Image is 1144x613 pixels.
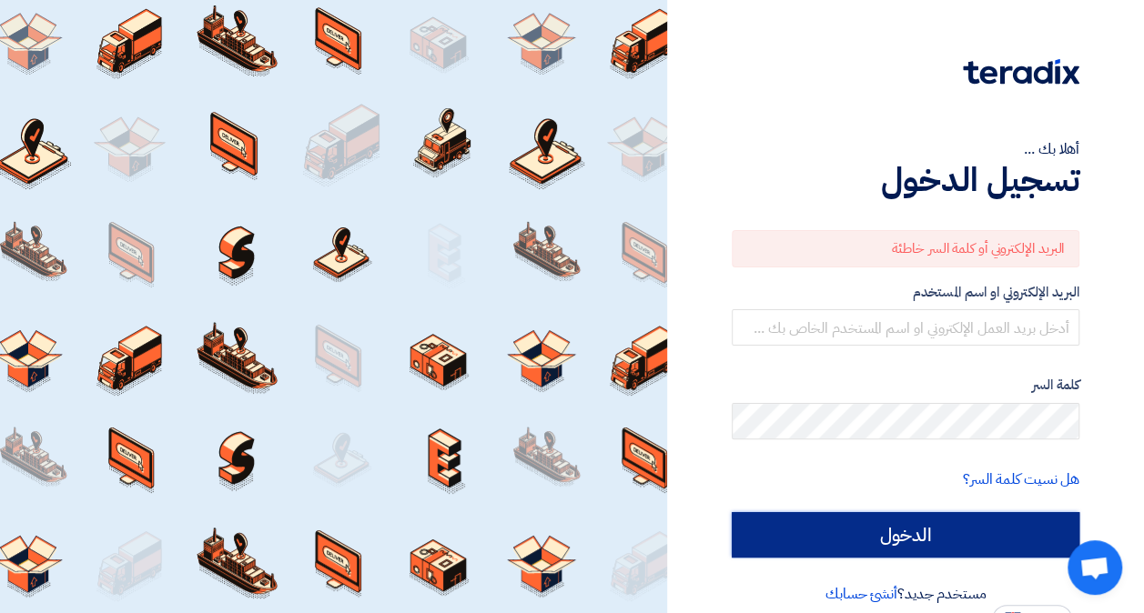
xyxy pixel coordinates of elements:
[963,468,1079,490] a: هل نسيت كلمة السر؟
[732,160,1079,200] h1: تسجيل الدخول
[732,375,1079,396] label: كلمة السر
[1068,540,1122,595] a: Open chat
[732,282,1079,303] label: البريد الإلكتروني او اسم المستخدم
[825,583,897,605] a: أنشئ حسابك
[963,59,1079,85] img: Teradix logo
[732,138,1079,160] div: أهلا بك ...
[732,583,1079,605] div: مستخدم جديد؟
[732,230,1079,267] div: البريد الإلكتروني أو كلمة السر خاطئة
[732,512,1079,558] input: الدخول
[732,309,1079,346] input: أدخل بريد العمل الإلكتروني او اسم المستخدم الخاص بك ...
